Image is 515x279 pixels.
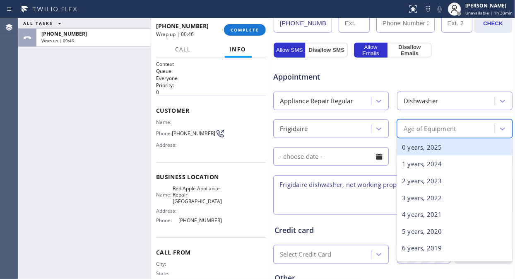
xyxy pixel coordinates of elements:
div: 4 years, 2021 [397,206,513,223]
span: Phone: [156,130,172,136]
span: COMPLETE [231,27,259,33]
input: Ext. [339,14,370,33]
span: Call From [156,248,266,256]
div: Age of Equipment [404,124,456,133]
span: Appointment [273,71,352,82]
span: Business location [156,173,266,181]
span: State: [156,270,179,277]
span: Address: [156,142,179,148]
div: Frigidaire [280,124,308,133]
div: Dishwasher [404,96,438,106]
span: Wrap up | 00:46 [156,31,194,38]
span: Info [230,46,247,53]
button: Mute [434,3,445,15]
span: City: [156,261,179,267]
h2: Queue: [156,68,266,75]
div: Credit card [274,225,511,236]
div: 6 years, 2019 [397,240,513,257]
div: [PERSON_NAME] [465,2,513,9]
span: Name: [156,192,173,198]
span: Red Apple Appliance Repair [GEOGRAPHIC_DATA] [173,185,222,204]
textarea: To enrich screen reader interactions, please activate Accessibility in Grammarly extension settings [273,175,513,215]
button: Allow SMS [274,43,305,58]
input: Phone Number 2 [376,14,435,33]
input: Ext. 2 [441,14,472,33]
span: Customer [156,107,266,114]
input: - choose date - [273,147,389,166]
button: Disallow Emails [387,43,432,58]
div: 2 years, 2023 [397,172,513,189]
button: Disallow SMS [305,43,348,58]
div: Appliance Repair Regular [280,96,353,106]
div: 7 years, 2018 [397,257,513,274]
button: Allow Emails [354,43,387,58]
span: ALL TASKS [23,20,53,26]
span: Wrap up | 00:46 [41,38,74,44]
input: Phone Number [274,14,332,33]
button: CHECK [474,14,513,33]
p: Everyone [156,75,266,82]
span: [PHONE_NUMBER] [178,217,222,223]
div: Select Credit Card [280,250,332,260]
span: Phone: [156,217,178,223]
span: Unavailable | 1h 30min [465,10,513,16]
span: [PHONE_NUMBER] [172,130,215,136]
span: [PHONE_NUMBER] [156,22,209,30]
p: 0 [156,89,266,96]
h2: Priority: [156,82,266,89]
span: Address: [156,208,179,214]
span: Name: [156,119,179,125]
button: Info [225,41,252,58]
span: Call [176,46,191,53]
div: 5 years, 2020 [397,223,513,240]
div: 3 years, 2022 [397,189,513,206]
button: Call [171,41,196,58]
button: ALL TASKS [18,18,70,28]
h1: Context [156,61,266,68]
div: 0 years, 2025 [397,139,513,156]
div: 1 years, 2024 [397,155,513,172]
span: [PHONE_NUMBER] [41,30,87,37]
button: COMPLETE [224,24,266,36]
